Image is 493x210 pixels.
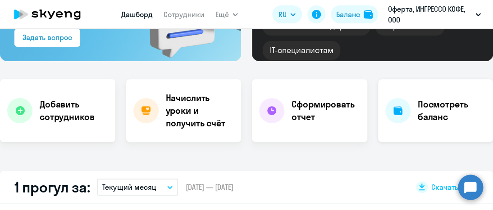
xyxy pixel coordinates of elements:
button: Балансbalance [331,5,378,23]
div: Задать вопрос [23,32,72,43]
a: Дашборд [121,10,153,19]
button: Ещё [215,5,238,23]
button: Оферта, ИНГРЕССО КОФЕ, ООО [383,4,485,25]
a: Сотрудники [164,10,205,19]
h4: Добавить сотрудников [40,98,108,123]
h4: Посмотреть баланс [418,98,486,123]
p: Текущий месяц [102,182,156,192]
span: Скачать отчет [431,182,479,192]
img: balance [364,10,373,19]
span: Ещё [215,9,229,20]
span: RU [278,9,287,20]
h4: Сформировать отчет [292,98,360,123]
button: Задать вопрос [14,29,80,47]
div: IT-специалистам [263,41,340,60]
h4: Начислить уроки и получить счёт [166,92,234,130]
h2: 1 прогул за: [14,178,90,196]
button: RU [272,5,302,23]
span: [DATE] — [DATE] [185,182,233,192]
div: Баланс [336,9,360,20]
p: Оферта, ИНГРЕССО КОФЕ, ООО [388,4,472,25]
button: Текущий месяц [97,179,178,196]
